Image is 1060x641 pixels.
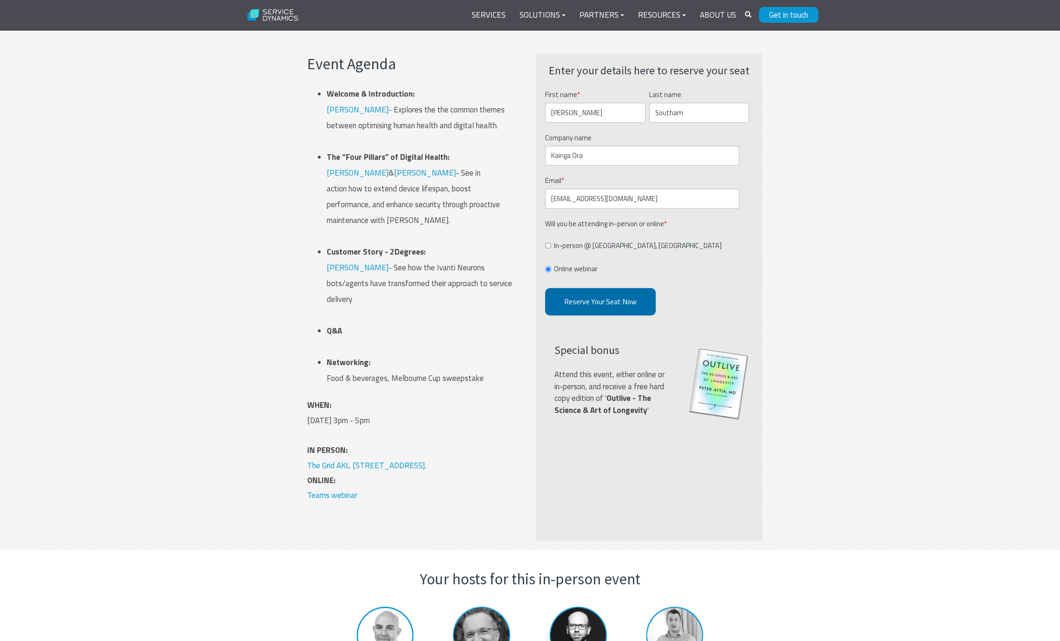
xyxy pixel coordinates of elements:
[327,246,512,305] span: - See how the Ivanti Neurons bots/agents have transformed their approach to service delivery
[307,489,357,501] a: Teams webinar
[573,4,631,26] a: Partners
[545,175,561,186] span: Email
[545,218,664,229] span: Will you be attending in-person or online
[465,4,513,26] a: Services
[394,167,456,179] a: [PERSON_NAME]
[307,414,370,426] span: [DATE] 3pm - 5pm
[307,53,515,75] h3: Event Agenda
[545,242,551,249] input: In-person @ [GEOGRAPHIC_DATA], [GEOGRAPHIC_DATA]
[327,356,370,368] strong: Networking:
[513,4,573,26] a: Solutions
[327,246,426,258] span: Customer Story - 2Degrees:
[327,167,388,179] a: [PERSON_NAME]
[545,288,656,315] input: Reserve Your Seat Now
[307,474,336,486] span: ONLINE:
[342,569,718,590] h3: Your hosts for this in-person event
[242,3,304,27] img: Service Dynamics Logo - White
[545,132,592,143] span: Company name
[554,369,672,416] p: Attend this event, either online or in-person, and receive a free hard copy edition of ' '
[327,262,388,274] a: [PERSON_NAME]
[327,88,415,100] span: Welcome & Introduction:
[327,151,449,163] span: The “Four Pillars” of Digital Health:
[693,4,743,26] a: About Us
[545,266,551,272] input: Online webinar
[327,151,500,226] span: & - See in action how to extend device lifespan, boost performance, and enhance security through ...
[307,399,331,411] span: WHEN:
[554,263,598,274] span: Online webinar
[649,89,681,100] span: Last name
[554,240,722,251] span: In-person @ [GEOGRAPHIC_DATA], [GEOGRAPHIC_DATA]
[759,7,818,23] a: Get in touch
[631,4,693,26] a: Resources
[465,4,743,26] div: Navigation Menu
[545,63,753,78] h4: Enter your details here to reserve your seat
[307,444,348,456] span: IN PERSON:
[554,392,651,416] span: Outlive - The Science & Art of Longevity
[307,459,426,471] a: The Grid AKL. [STREET_ADDRESS].
[327,325,342,337] strong: Q&A
[554,342,672,358] h4: Special bonus
[327,356,484,384] span: Food & beverages, Melbourne Cup sweepstake
[327,88,505,131] span: - Explores the the common themes between optimising human health and digital health.
[545,89,577,100] span: First name
[327,104,388,116] a: [PERSON_NAME]
[687,348,751,420] img: Outlive_Bookshot_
